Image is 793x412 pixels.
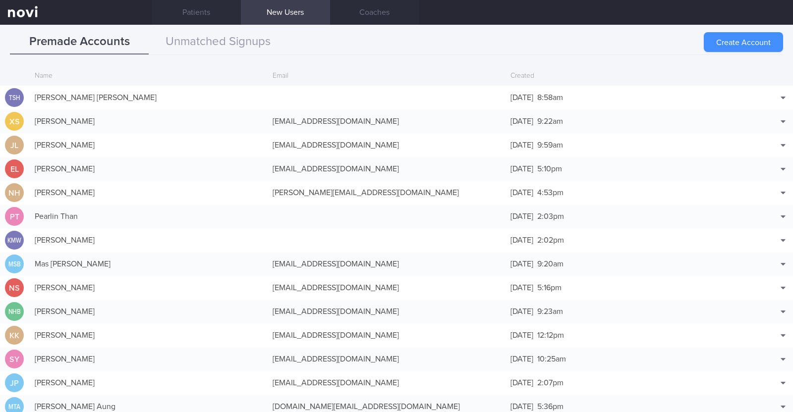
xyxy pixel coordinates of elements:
[537,141,563,149] span: 9:59am
[30,111,268,131] div: [PERSON_NAME]
[537,331,564,339] span: 12:12pm
[5,326,24,345] div: KK
[30,278,268,298] div: [PERSON_NAME]
[510,403,533,411] span: [DATE]
[537,403,564,411] span: 5:36pm
[30,206,268,226] div: Pearlin Than
[10,30,149,54] button: Premade Accounts
[268,254,506,274] div: [EMAIL_ADDRESS][DOMAIN_NAME]
[268,183,506,203] div: [PERSON_NAME][EMAIL_ADDRESS][DOMAIN_NAME]
[5,373,24,393] div: JP
[30,230,268,250] div: [PERSON_NAME]
[537,236,564,244] span: 2:02pm
[30,135,268,155] div: [PERSON_NAME]
[30,88,268,107] div: [PERSON_NAME] [PERSON_NAME]
[537,117,563,125] span: 9:22am
[6,88,22,107] div: TSH
[268,159,506,179] div: [EMAIL_ADDRESS][DOMAIN_NAME]
[537,212,564,220] span: 2:03pm
[268,135,506,155] div: [EMAIL_ADDRESS][DOMAIN_NAME]
[506,67,743,86] div: Created
[537,284,562,292] span: 5:16pm
[30,325,268,345] div: [PERSON_NAME]
[510,141,533,149] span: [DATE]
[510,236,533,244] span: [DATE]
[268,111,506,131] div: [EMAIL_ADDRESS][DOMAIN_NAME]
[5,183,24,203] div: NH
[537,308,563,315] span: 9:23am
[268,302,506,321] div: [EMAIL_ADDRESS][DOMAIN_NAME]
[30,183,268,203] div: [PERSON_NAME]
[537,379,564,387] span: 2:07pm
[5,278,24,298] div: NS
[5,159,24,179] div: EL
[510,331,533,339] span: [DATE]
[6,302,22,321] div: NHB
[30,373,268,393] div: [PERSON_NAME]
[510,284,533,292] span: [DATE]
[30,67,268,86] div: Name
[5,112,24,131] div: XS
[510,355,533,363] span: [DATE]
[537,355,566,363] span: 10:25am
[510,260,533,268] span: [DATE]
[6,255,22,274] div: MSB
[5,207,24,226] div: PT
[268,325,506,345] div: [EMAIL_ADDRESS][DOMAIN_NAME]
[268,349,506,369] div: [EMAIL_ADDRESS][DOMAIN_NAME]
[510,212,533,220] span: [DATE]
[5,350,24,369] div: SY
[30,254,268,274] div: Mas [PERSON_NAME]
[30,159,268,179] div: [PERSON_NAME]
[510,189,533,197] span: [DATE]
[510,117,533,125] span: [DATE]
[268,373,506,393] div: [EMAIL_ADDRESS][DOMAIN_NAME]
[537,260,564,268] span: 9:20am
[268,278,506,298] div: [EMAIL_ADDRESS][DOMAIN_NAME]
[510,379,533,387] span: [DATE]
[510,308,533,315] span: [DATE]
[268,67,506,86] div: Email
[510,94,533,102] span: [DATE]
[537,94,563,102] span: 8:58am
[537,189,564,197] span: 4:53pm
[537,165,562,173] span: 5:10pm
[30,349,268,369] div: [PERSON_NAME]
[510,165,533,173] span: [DATE]
[149,30,287,54] button: Unmatched Signups
[704,32,783,52] button: Create Account
[6,231,22,250] div: KMW
[30,302,268,321] div: [PERSON_NAME]
[5,136,24,155] div: JL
